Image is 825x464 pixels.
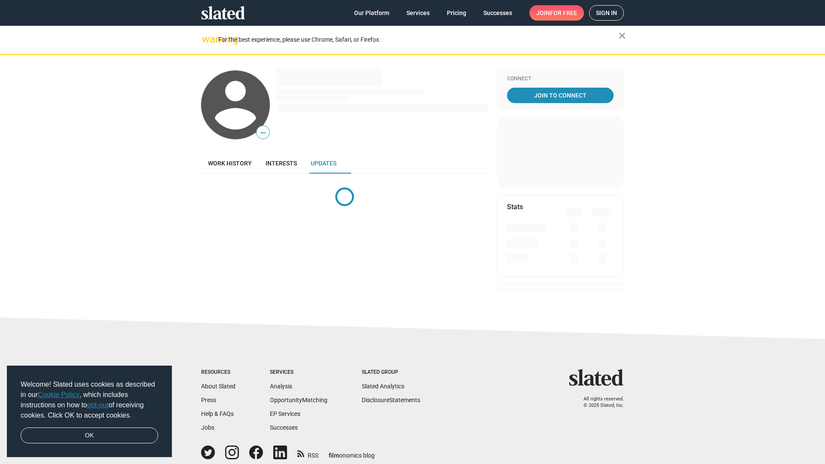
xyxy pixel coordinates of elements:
mat-icon: warning [202,34,212,44]
span: for free [550,5,577,21]
span: film [329,452,339,459]
span: Work history [208,160,252,167]
div: Connect [507,76,614,82]
a: Press [201,397,216,403]
p: All rights reserved. © 2025 Slated, Inc. [574,396,624,409]
a: Join To Connect [507,88,614,103]
span: Sign in [596,6,617,20]
a: Help & FAQs [201,410,234,417]
a: Services [400,5,437,21]
span: Successes [483,5,512,21]
span: Pricing [447,5,466,21]
a: EP Services [270,410,300,417]
a: Updates [304,153,343,174]
span: Interests [266,160,297,167]
a: Our Platform [347,5,396,21]
a: Analysis [270,383,292,390]
div: For the best experience, please use Chrome, Safari, or Firefox. [218,34,619,46]
a: Work history [201,153,259,174]
a: Pricing [440,5,473,21]
a: Successes [477,5,519,21]
div: Services [270,369,327,376]
a: filmonomics blog [329,445,375,460]
mat-icon: close [617,31,627,41]
a: Cookie Policy [38,391,79,398]
a: Successes [270,424,298,431]
a: Interests [259,153,304,174]
span: Join [536,5,577,21]
div: Slated Group [362,369,420,376]
a: Joinfor free [529,5,584,21]
a: RSS [297,446,318,460]
span: Welcome! Slated uses cookies as described in our , which includes instructions on how to of recei... [21,379,158,421]
a: opt-out [87,401,109,409]
div: cookieconsent [7,366,172,458]
span: Services [406,5,430,21]
span: Join To Connect [509,88,612,103]
a: Jobs [201,424,214,431]
a: dismiss cookie message [21,427,158,444]
a: OpportunityMatching [270,397,327,403]
a: Sign in [589,5,624,21]
a: DisclosureStatements [362,397,420,403]
div: Resources [201,369,235,376]
span: Updates [311,160,336,167]
span: Our Platform [354,5,389,21]
span: — [257,127,269,138]
a: Slated Analytics [362,383,404,390]
a: About Slated [201,383,235,390]
mat-card-title: Stats [507,202,523,211]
